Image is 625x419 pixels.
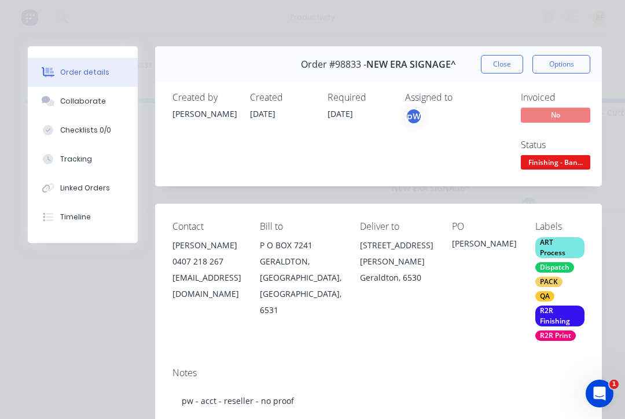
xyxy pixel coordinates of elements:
[405,108,422,125] button: pW
[481,55,523,73] button: Close
[360,237,433,270] div: [STREET_ADDRESS][PERSON_NAME]
[586,380,613,407] iframe: Intercom live chat
[260,221,341,232] div: Bill to
[28,203,138,231] button: Timeline
[260,253,341,318] div: GERALDTON, [GEOGRAPHIC_DATA], [GEOGRAPHIC_DATA], 6531
[301,59,366,70] span: Order #98833 -
[60,125,111,135] div: Checklists 0/0
[521,108,590,122] span: No
[366,59,456,70] span: NEW ERA SIGNAGE^
[28,87,138,116] button: Collaborate
[452,221,517,232] div: PO
[260,237,341,318] div: P O BOX 7241GERALDTON, [GEOGRAPHIC_DATA], [GEOGRAPHIC_DATA], 6531
[172,383,584,418] div: pw - acct - reseller - no proof
[521,92,608,103] div: Invoiced
[60,212,91,222] div: Timeline
[452,237,517,253] div: [PERSON_NAME]
[360,237,433,286] div: [STREET_ADDRESS][PERSON_NAME]Geraldton, 6530
[60,96,106,106] div: Collaborate
[28,145,138,174] button: Tracking
[28,116,138,145] button: Checklists 0/0
[172,270,241,302] div: [EMAIL_ADDRESS][DOMAIN_NAME]
[328,108,353,119] span: [DATE]
[172,108,236,120] div: [PERSON_NAME]
[535,291,554,302] div: QA
[172,237,241,253] div: [PERSON_NAME]
[172,253,241,270] div: 0407 218 267
[172,237,241,302] div: [PERSON_NAME]0407 218 267[EMAIL_ADDRESS][DOMAIN_NAME]
[535,262,574,273] div: Dispatch
[535,330,576,341] div: R2R Print
[609,380,619,389] span: 1
[260,237,341,253] div: P O BOX 7241
[60,67,109,78] div: Order details
[360,221,433,232] div: Deliver to
[172,221,241,232] div: Contact
[60,154,92,164] div: Tracking
[535,237,584,258] div: ART Process
[250,92,314,103] div: Created
[328,92,391,103] div: Required
[532,55,590,73] button: Options
[28,174,138,203] button: Linked Orders
[535,306,584,326] div: R2R Finishing
[172,92,236,103] div: Created by
[521,139,608,150] div: Status
[360,270,433,286] div: Geraldton, 6530
[60,183,110,193] div: Linked Orders
[535,221,584,232] div: Labels
[28,58,138,87] button: Order details
[405,92,521,103] div: Assigned to
[521,155,590,172] button: Finishing - Ban...
[250,108,275,119] span: [DATE]
[172,367,584,378] div: Notes
[535,277,562,287] div: PACK
[521,155,590,170] span: Finishing - Ban...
